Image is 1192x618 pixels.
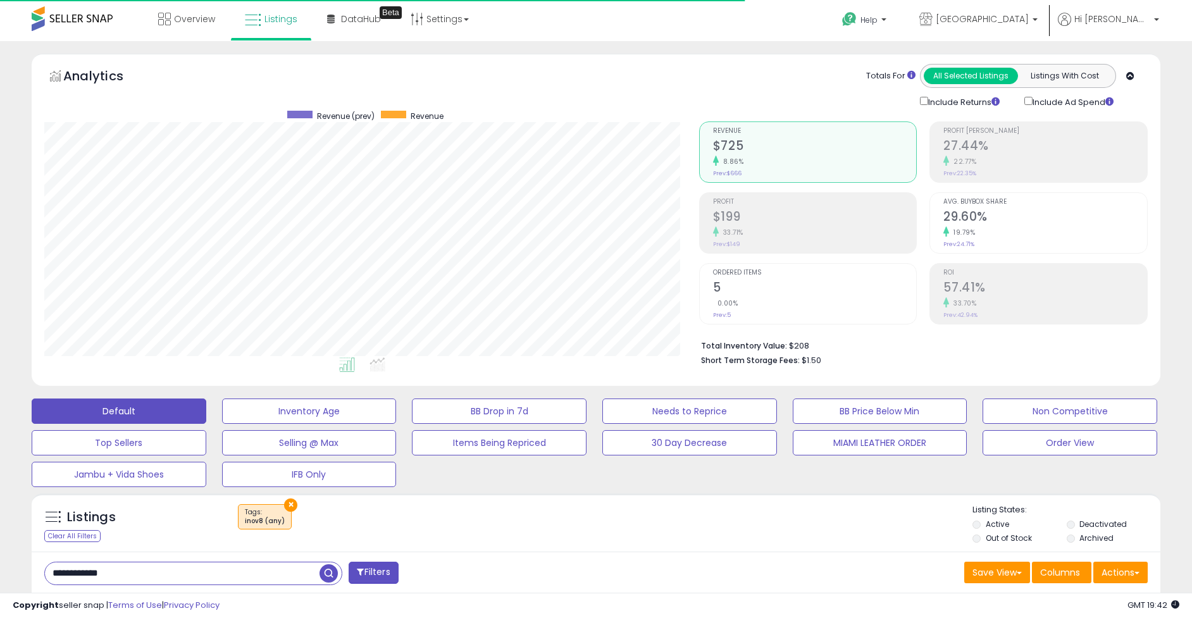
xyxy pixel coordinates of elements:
button: Filters [349,562,398,584]
button: Default [32,399,206,424]
span: Overview [174,13,215,25]
h2: 29.60% [943,209,1147,226]
button: All Selected Listings [924,68,1018,84]
button: Non Competitive [983,399,1157,424]
div: inov8 (any) [245,517,285,526]
button: IFB Only [222,462,397,487]
a: Terms of Use [108,599,162,611]
button: Columns [1032,562,1091,583]
button: Inventory Age [222,399,397,424]
span: Tags : [245,507,285,526]
button: BB Drop in 7d [412,399,587,424]
button: MIAMI LEATHER ORDER [793,430,967,455]
small: Prev: $149 [713,240,740,248]
div: Include Ad Spend [1015,94,1134,109]
small: 19.79% [949,228,975,237]
span: Avg. Buybox Share [943,199,1147,206]
b: Short Term Storage Fees: [701,355,800,366]
small: 33.71% [719,228,743,237]
label: Archived [1079,533,1114,543]
li: $208 [701,337,1138,352]
button: Items Being Repriced [412,430,587,455]
small: Prev: 22.35% [943,170,976,177]
button: × [284,498,297,512]
h2: $725 [713,139,917,156]
small: 22.77% [949,157,976,166]
label: Out of Stock [986,533,1032,543]
strong: Copyright [13,599,59,611]
span: Revenue (prev) [317,111,375,121]
div: Clear All Filters [44,530,101,542]
span: Help [860,15,878,25]
button: Listings With Cost [1017,68,1112,84]
span: Revenue [411,111,444,121]
h2: 57.41% [943,280,1147,297]
span: Hi [PERSON_NAME] [1074,13,1150,25]
h5: Listings [67,509,116,526]
button: Actions [1093,562,1148,583]
a: Help [832,2,899,41]
small: 8.86% [719,157,744,166]
small: 33.70% [949,299,976,308]
div: seller snap | | [13,600,220,612]
h2: 27.44% [943,139,1147,156]
span: 2025-09-15 19:42 GMT [1127,599,1179,611]
a: Hi [PERSON_NAME] [1058,13,1159,41]
div: Include Returns [910,94,1015,109]
span: Ordered Items [713,269,917,276]
button: Top Sellers [32,430,206,455]
div: Tooltip anchor [380,6,402,19]
span: [GEOGRAPHIC_DATA] [936,13,1029,25]
small: Prev: 5 [713,311,731,319]
label: Deactivated [1079,519,1127,529]
h2: 5 [713,280,917,297]
span: Listings [264,13,297,25]
p: Listing States: [972,504,1160,516]
h2: $199 [713,209,917,226]
small: Prev: 42.94% [943,311,978,319]
button: 30 Day Decrease [602,430,777,455]
div: Totals For [866,70,916,82]
a: Privacy Policy [164,599,220,611]
button: Save View [964,562,1030,583]
span: Revenue [713,128,917,135]
span: Profit [PERSON_NAME] [943,128,1147,135]
i: Get Help [841,11,857,27]
button: Selling @ Max [222,430,397,455]
span: ROI [943,269,1147,276]
button: BB Price Below Min [793,399,967,424]
span: Columns [1040,566,1080,579]
span: $1.50 [802,354,821,366]
b: Total Inventory Value: [701,340,787,351]
h5: Analytics [63,67,148,88]
button: Needs to Reprice [602,399,777,424]
span: DataHub [341,13,381,25]
button: Jambu + Vida Shoes [32,462,206,487]
label: Active [986,519,1009,529]
span: Profit [713,199,917,206]
small: Prev: 24.71% [943,240,974,248]
small: 0.00% [713,299,738,308]
button: Order View [983,430,1157,455]
small: Prev: $666 [713,170,742,177]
